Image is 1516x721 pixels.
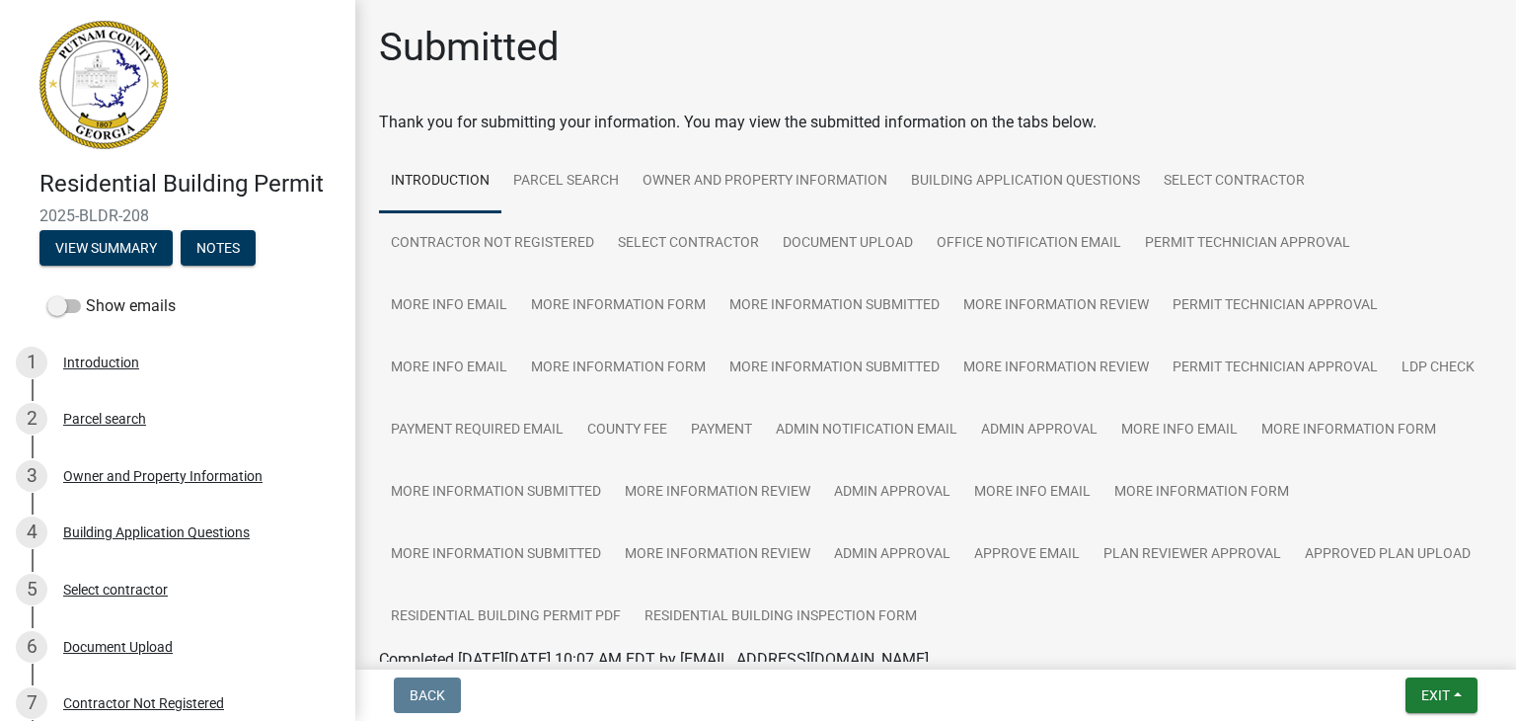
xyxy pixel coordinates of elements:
[16,460,47,492] div: 3
[63,696,224,710] div: Contractor Not Registered
[379,337,519,400] a: More Info Email
[379,399,575,462] a: Payment Required Email
[39,230,173,266] button: View Summary
[1390,337,1486,400] a: LDP Check
[613,461,822,524] a: More Information Review
[379,150,501,213] a: Introduction
[379,275,519,338] a: More Info Email
[394,678,461,713] button: Back
[63,583,168,597] div: Select contractor
[501,150,631,213] a: Parcel search
[1293,523,1482,587] a: Approved Plan Upload
[1092,523,1293,587] a: Plan Reviewer Approval
[63,525,250,539] div: Building Application Questions
[771,212,925,276] a: Document Upload
[925,212,1133,276] a: Office Notification Email
[575,399,679,462] a: County Fee
[16,517,47,548] div: 4
[63,412,146,426] div: Parcel search
[47,294,176,318] label: Show emails
[379,650,929,669] span: Completed [DATE][DATE] 10:07 AM EDT by [EMAIL_ADDRESS][DOMAIN_NAME]
[63,356,139,369] div: Introduction
[379,461,613,524] a: More Information Submitted
[606,212,771,276] a: Select contractor
[962,461,1102,524] a: More Info Email
[379,111,1492,134] div: Thank you for submitting your information. You may view the submitted information on the tabs below.
[822,523,962,587] a: Admin Approval
[181,230,256,266] button: Notes
[718,275,951,338] a: More Information Submitted
[39,241,173,257] wm-modal-confirm: Summary
[718,337,951,400] a: More Information Submitted
[1250,399,1448,462] a: More Information Form
[631,150,899,213] a: Owner and Property Information
[1102,461,1301,524] a: More Information Form
[679,399,764,462] a: Payment
[63,640,173,654] div: Document Upload
[899,150,1152,213] a: Building Application Questions
[379,523,613,587] a: More Information Submitted
[969,399,1109,462] a: Admin Approval
[16,403,47,435] div: 2
[16,631,47,663] div: 6
[613,523,822,587] a: More Information Review
[63,469,263,483] div: Owner and Property Information
[633,586,929,649] a: Residential Building Inspection Form
[962,523,1092,587] a: Approve Email
[16,574,47,605] div: 5
[764,399,969,462] a: Admin Notification Email
[1405,678,1478,713] button: Exit
[379,212,606,276] a: Contractor Not Registered
[519,275,718,338] a: More Information Form
[1161,275,1390,338] a: Permit Technician Approval
[181,241,256,257] wm-modal-confirm: Notes
[379,24,560,71] h1: Submitted
[822,461,962,524] a: Admin Approval
[16,347,47,378] div: 1
[379,586,633,649] a: Residential Building Permit PDF
[39,206,316,225] span: 2025-BLDR-208
[1421,687,1450,703] span: Exit
[39,170,340,199] h4: Residential Building Permit
[1152,150,1317,213] a: Select contractor
[1133,212,1362,276] a: Permit Technician Approval
[951,275,1161,338] a: More Information Review
[39,21,168,149] img: Putnam County, Georgia
[951,337,1161,400] a: More Information Review
[1109,399,1250,462] a: More Info Email
[16,687,47,719] div: 7
[1161,337,1390,400] a: Permit Technician Approval
[519,337,718,400] a: More Information Form
[410,687,445,703] span: Back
